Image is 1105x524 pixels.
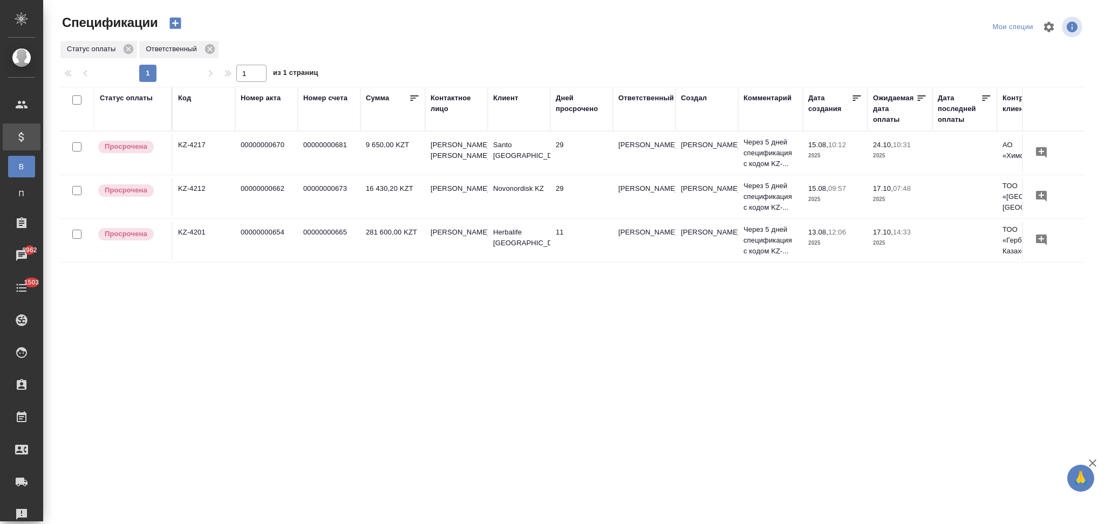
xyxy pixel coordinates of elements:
[13,161,30,172] span: В
[893,228,911,236] p: 14:33
[676,222,738,259] td: [PERSON_NAME]
[618,93,674,104] div: Ответственный
[873,228,893,236] p: 17.10,
[173,178,235,216] td: KZ-4212
[828,228,846,236] p: 12:06
[139,41,218,58] div: Ответственный
[105,229,147,239] p: Просрочена
[100,93,153,104] div: Статус оплаты
[16,245,43,256] span: 8962
[873,150,927,161] p: 2025
[3,274,40,301] a: 1503
[1002,224,1054,257] p: ТОО «Гербалайф Казахстан»
[8,156,35,177] a: В
[360,178,425,216] td: 16 430,20 KZT
[105,185,147,196] p: Просрочена
[298,178,360,216] td: 00000000673
[873,194,927,205] p: 2025
[235,134,298,172] td: 00000000670
[59,14,158,31] span: Спецификации
[273,66,318,82] span: из 1 страниц
[366,93,389,104] div: Сумма
[425,134,488,172] td: [PERSON_NAME] [PERSON_NAME]
[235,178,298,216] td: 00000000662
[744,93,792,104] div: Комментарий
[162,14,188,32] button: Создать
[828,184,846,192] p: 09:57
[808,93,851,114] div: Дата создания
[1002,93,1054,114] div: Контрагент клиента
[1002,181,1054,213] p: ТОО «[GEOGRAPHIC_DATA] [GEOGRAPHIC_DATA]»
[828,141,846,149] p: 10:12
[681,93,707,104] div: Создал
[613,178,676,216] td: [PERSON_NAME]
[298,134,360,172] td: 00000000681
[550,178,613,216] td: 29
[550,134,613,172] td: 29
[303,93,347,104] div: Номер счета
[808,184,828,192] p: 15.08,
[873,93,916,125] div: Ожидаемая дата оплаты
[873,238,927,249] p: 2025
[808,228,828,236] p: 13.08,
[146,44,200,54] p: Ответственный
[67,44,119,54] p: Статус оплаты
[18,277,45,288] span: 1503
[493,227,545,249] p: Herbalife [GEOGRAPHIC_DATA]
[425,178,488,216] td: [PERSON_NAME]
[1067,465,1094,492] button: 🙏
[178,93,191,104] div: Код
[425,222,488,259] td: [PERSON_NAME]
[744,181,797,213] p: Через 5 дней спецификация с кодом KZ-...
[808,238,862,249] p: 2025
[493,93,518,104] div: Клиент
[3,242,40,269] a: 8962
[676,134,738,172] td: [PERSON_NAME]
[360,222,425,259] td: 281 600,00 KZT
[431,93,482,114] div: Контактное лицо
[13,188,30,199] span: П
[613,222,676,259] td: [PERSON_NAME]
[173,134,235,172] td: KZ-4217
[744,137,797,169] p: Через 5 дней спецификация с кодом KZ-...
[1072,467,1090,489] span: 🙏
[893,184,911,192] p: 07:48
[105,141,147,152] p: Просрочена
[990,19,1036,36] div: split button
[173,222,235,259] td: KZ-4201
[893,141,911,149] p: 10:31
[808,141,828,149] p: 15.08,
[360,134,425,172] td: 9 650,00 KZT
[808,194,862,205] p: 2025
[1002,140,1054,161] p: АО «Химфарм»
[241,93,281,104] div: Номер акта
[235,222,298,259] td: 00000000654
[493,140,545,161] p: Santo [GEOGRAPHIC_DATA]
[744,224,797,257] p: Через 5 дней спецификация с кодом KZ-...
[493,183,545,194] p: Novonordisk KZ
[1036,14,1062,40] span: Настроить таблицу
[938,93,981,125] div: Дата последней оплаты
[808,150,862,161] p: 2025
[298,222,360,259] td: 00000000665
[550,222,613,259] td: 11
[873,184,893,192] p: 17.10,
[8,183,35,204] a: П
[1062,17,1084,37] span: Посмотреть информацию
[556,93,608,114] div: Дней просрочено
[676,178,738,216] td: [PERSON_NAME]
[613,134,676,172] td: [PERSON_NAME]
[873,141,893,149] p: 24.10,
[60,41,137,58] div: Статус оплаты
